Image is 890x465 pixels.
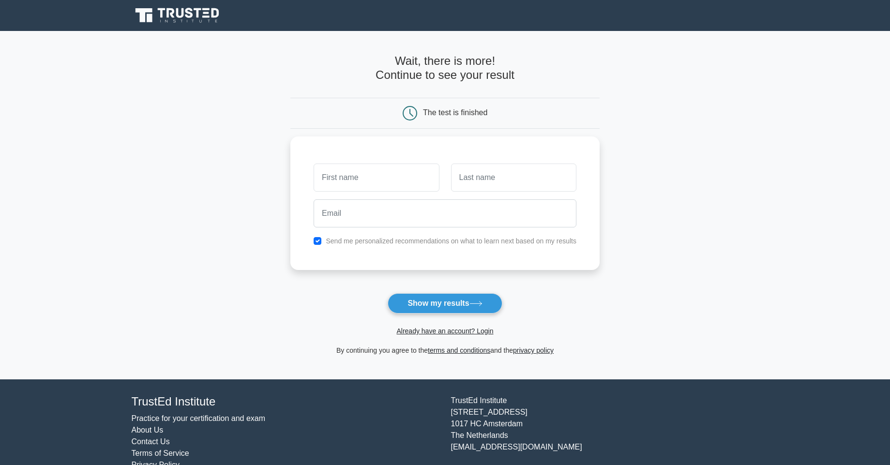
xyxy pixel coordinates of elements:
a: Already have an account? Login [396,327,493,335]
h4: Wait, there is more! Continue to see your result [290,54,600,82]
a: Practice for your certification and exam [132,414,266,422]
div: The test is finished [423,108,487,117]
a: About Us [132,426,164,434]
label: Send me personalized recommendations on what to learn next based on my results [326,237,576,245]
h4: TrustEd Institute [132,395,439,409]
a: Contact Us [132,437,170,446]
button: Show my results [388,293,502,314]
a: terms and conditions [428,346,490,354]
input: Email [314,199,576,227]
div: By continuing you agree to the and the [285,345,605,356]
input: Last name [451,164,576,192]
a: privacy policy [513,346,554,354]
a: Terms of Service [132,449,189,457]
input: First name [314,164,439,192]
